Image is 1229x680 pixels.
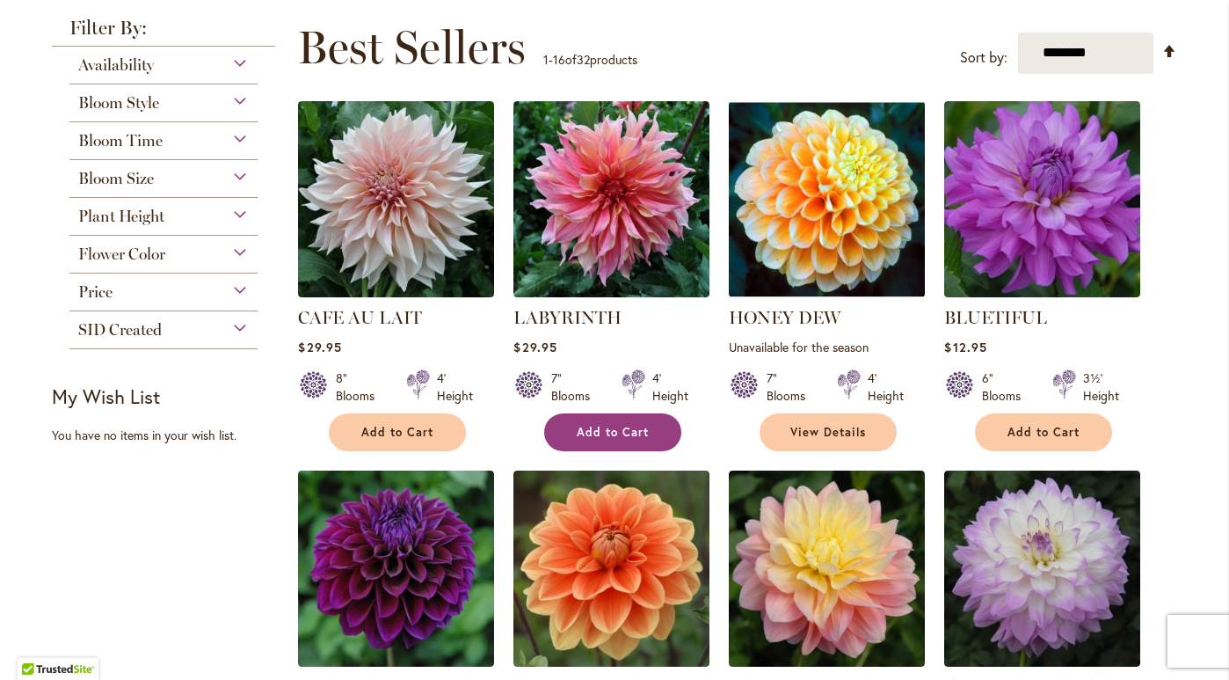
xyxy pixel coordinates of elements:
span: Best Sellers [297,21,526,74]
a: Café Au Lait [298,284,494,301]
div: 4' Height [868,369,904,405]
label: Sort by: [960,41,1007,74]
a: Labyrinth [513,284,709,301]
img: Café Au Lait [298,101,494,297]
div: 7" Blooms [551,369,600,405]
span: Bloom Style [78,93,159,113]
a: Bluetiful [944,284,1140,301]
img: PEACHES AND DREAMS [729,471,925,667]
span: $12.95 [944,339,986,355]
a: HONEY DEW [729,307,840,328]
span: Bloom Time [78,131,163,150]
span: Bloom Size [78,169,154,188]
img: Honey Dew [729,101,925,297]
span: Plant Height [78,207,164,226]
span: SID Created [78,320,162,340]
span: $29.95 [298,339,341,355]
a: CAFE AU LAIT [298,307,422,328]
a: Teddy [513,654,709,670]
a: Diva [298,654,494,670]
strong: My Wish List [52,384,160,409]
span: Availability [78,55,154,75]
span: Add to Cart [361,425,433,440]
div: 8" Blooms [336,369,385,405]
a: BLUETIFUL [944,307,1047,328]
span: 32 [577,51,590,68]
div: 6" Blooms [982,369,1031,405]
a: View Details [760,413,897,451]
a: LABYRINTH [513,307,622,328]
a: Honey Dew [729,284,925,301]
div: 4' Height [652,369,688,405]
span: Flower Color [78,245,165,264]
button: Add to Cart [329,413,466,451]
span: Add to Cart [1007,425,1080,440]
span: Price [78,282,113,302]
span: View Details [790,425,866,440]
div: 7" Blooms [767,369,816,405]
div: You have no items in your wish list. [52,427,287,444]
img: Bluetiful [944,101,1140,297]
div: 4' Height [437,369,473,405]
button: Add to Cart [975,413,1112,451]
button: Add to Cart [544,413,681,451]
span: Add to Cart [577,425,649,440]
a: PEACHES AND DREAMS [729,654,925,670]
span: 16 [553,51,565,68]
span: 1 [543,51,549,68]
img: Diva [298,471,494,667]
p: Unavailable for the season [729,339,925,355]
img: MIKAYLA MIRANDA [944,471,1140,667]
img: Teddy [513,471,709,667]
strong: Filter By: [52,18,275,47]
a: MIKAYLA MIRANDA [944,654,1140,670]
span: $29.95 [513,339,556,355]
iframe: Launch Accessibility Center [13,618,62,667]
p: - of products [543,46,637,74]
div: 3½' Height [1083,369,1119,405]
img: Labyrinth [513,101,709,297]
